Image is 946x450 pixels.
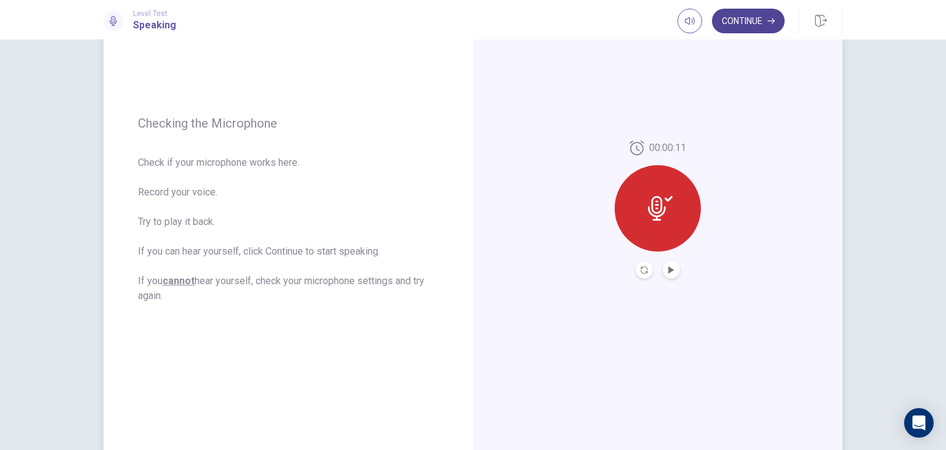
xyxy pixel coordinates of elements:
[133,9,176,18] span: Level Test
[636,261,653,279] button: Record Again
[904,408,934,438] div: Open Intercom Messenger
[712,9,785,33] button: Continue
[163,275,195,287] u: cannot
[649,141,686,155] span: 00:00:11
[663,261,680,279] button: Play Audio
[138,116,439,131] span: Checking the Microphone
[138,155,439,303] span: Check if your microphone works here. Record your voice. Try to play it back. If you can hear your...
[133,18,176,33] h1: Speaking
